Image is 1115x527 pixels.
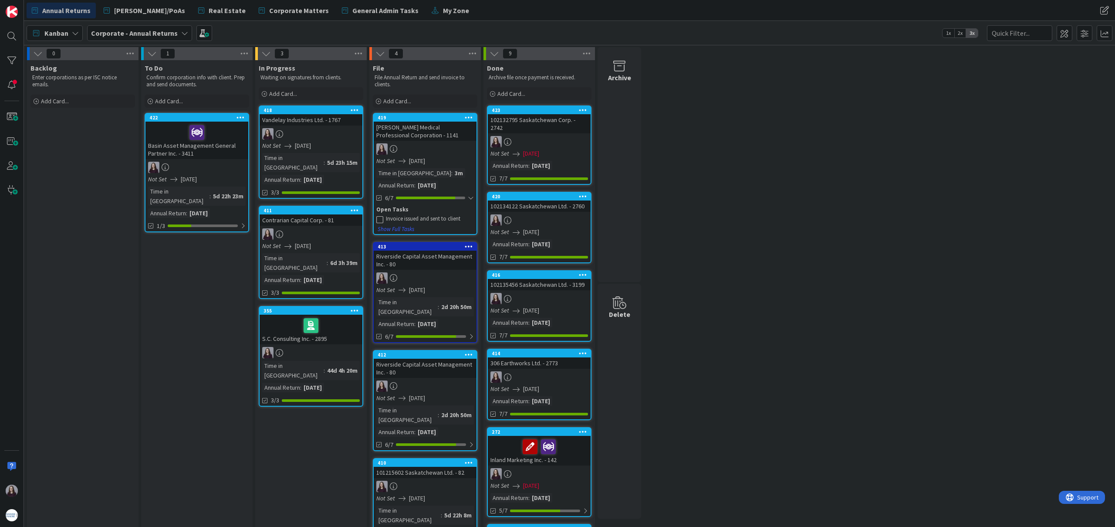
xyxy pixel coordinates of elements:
[376,180,414,190] div: Annual Return
[376,168,451,178] div: Time in [GEOGRAPHIC_DATA]
[385,440,393,449] span: 6/7
[443,5,469,16] span: My Zone
[376,272,388,284] img: BC
[376,381,388,392] img: BC
[46,48,61,59] span: 0
[148,187,209,206] div: Time in [GEOGRAPHIC_DATA]
[386,215,474,222] div: Invoice issued and sent to client
[490,318,528,327] div: Annual Return
[530,493,552,503] div: [DATE]
[181,175,197,184] span: [DATE]
[260,207,362,226] div: 411Contrarian Capital Corp. - 81
[492,350,591,357] div: 414
[274,48,289,59] span: 3
[259,64,295,72] span: In Progress
[376,494,395,502] i: Not Set
[374,351,476,378] div: 412Riverside Capital Asset Management Inc. - 80
[264,107,362,113] div: 418
[325,366,360,375] div: 44d 4h 20m
[91,29,178,37] b: Corporate - Annual Returns
[609,309,630,320] div: Delete
[488,193,591,201] div: 420
[262,361,324,380] div: Time in [GEOGRAPHIC_DATA]
[954,29,966,37] span: 2x
[374,481,476,492] div: BC
[260,307,362,344] div: 355S.C. Consulting Inc. - 2895
[260,228,362,240] div: BC
[490,468,502,479] img: BC
[376,394,395,402] i: Not Set
[6,485,18,497] img: BC
[260,74,362,81] p: Waiting on signatures from clients.
[300,175,301,184] span: :
[490,371,502,383] img: BC
[30,64,57,72] span: Backlog
[374,272,476,284] div: BC
[385,194,393,203] span: 6/7
[145,114,248,122] div: 422
[499,409,507,418] span: 7/7
[98,3,190,18] a: [PERSON_NAME]/PoAs
[324,366,325,375] span: :
[260,128,362,139] div: BC
[44,28,68,38] span: Kanban
[6,6,18,18] img: Visit kanbanzone.com
[271,188,279,197] span: 3/3
[264,207,362,214] div: 411
[271,396,279,405] span: 3/3
[374,467,476,478] div: 101215602 Saskatchewan Ltd. - 82
[488,214,591,226] div: BC
[530,161,552,170] div: [DATE]
[376,143,388,155] img: BC
[374,122,476,141] div: [PERSON_NAME] Medical Professional Corporation - 1141
[490,396,528,406] div: Annual Return
[262,347,274,358] img: BC
[148,208,186,218] div: Annual Return
[376,319,414,329] div: Annual Return
[145,64,163,72] span: To Do
[146,74,247,88] p: Confirm corporation info with client. Prep and send documents.
[385,332,393,341] span: 6/7
[488,106,591,114] div: 423
[352,5,419,16] span: General Admin Tasks
[375,74,476,88] p: File Annual Return and send invoice to clients.
[492,272,591,278] div: 416
[148,175,167,183] i: Not Set
[114,5,185,16] span: [PERSON_NAME]/PoAs
[409,394,425,403] span: [DATE]
[260,214,362,226] div: Contrarian Capital Corp. - 81
[439,410,474,420] div: 2d 20h 50m
[327,258,328,268] span: :
[987,25,1052,41] input: Quick Filter...
[376,297,438,316] div: Time in [GEOGRAPHIC_DATA]
[262,242,281,250] i: Not Set
[416,180,438,190] div: [DATE]
[492,194,591,200] div: 420
[409,494,425,503] span: [DATE]
[260,307,362,315] div: 355
[301,175,324,184] div: [DATE]
[490,239,528,249] div: Annual Return
[337,3,424,18] a: General Admin Tasks
[966,29,978,37] span: 3x
[145,162,248,173] div: BC
[528,239,530,249] span: :
[145,122,248,159] div: Basin Asset Management General Partner Inc. - 3411
[488,106,591,133] div: 423102132795 Saskatchewan Corp. - 2742
[451,168,453,178] span: :
[32,74,133,88] p: Enter corporations as per ISC notice emails.
[499,252,507,262] span: 7/7
[492,107,591,113] div: 423
[269,5,329,16] span: Corporate Matters
[260,106,362,114] div: 418
[155,97,183,105] span: Add Card...
[376,506,441,525] div: Time in [GEOGRAPHIC_DATA]
[374,114,476,122] div: 419
[295,241,311,251] span: [DATE]
[376,286,395,294] i: Not Set
[376,157,395,165] i: Not Set
[262,228,274,240] img: BC
[27,3,96,18] a: Annual Returns
[186,208,187,218] span: :
[18,1,40,12] span: Support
